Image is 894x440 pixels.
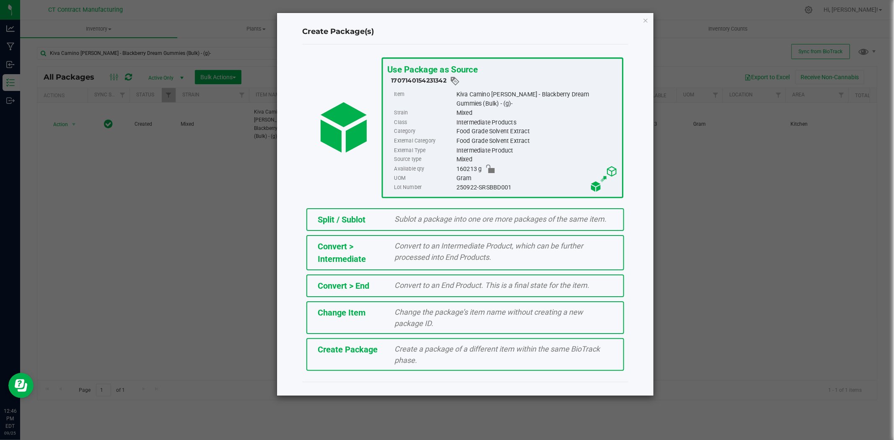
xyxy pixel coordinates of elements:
[394,183,454,192] label: Lot Number
[456,146,618,155] div: Intermediate Product
[394,118,454,127] label: Class
[394,155,454,164] label: Source type
[456,90,618,108] div: Kiva Camino [PERSON_NAME] - Blackberry Dream Gummies (Bulk) - (g)-
[318,344,378,355] span: Create Package
[395,241,583,261] span: Convert to an Intermediate Product, which can be further processed into End Products.
[456,136,618,145] div: Food Grade Solvent Extract
[318,241,366,264] span: Convert > Intermediate
[456,127,618,136] div: Food Grade Solvent Extract
[395,281,590,290] span: Convert to an End Product. This is a final state for the item.
[456,173,618,183] div: Gram
[394,109,454,118] label: Strain
[456,155,618,164] div: Mixed
[395,215,607,223] span: Sublot a package into one ore more packages of the same item.
[395,344,600,365] span: Create a package of a different item within the same BioTrack phase.
[456,183,618,192] div: 250922-SRSBBD001
[394,90,454,108] label: Item
[318,308,365,318] span: Change Item
[391,76,618,86] div: 1707140154231342
[8,373,34,398] iframe: Resource center
[395,308,583,328] span: Change the package’s item name without creating a new package ID.
[394,164,454,173] label: Available qty
[302,26,628,37] h4: Create Package(s)
[387,64,478,75] span: Use Package as Source
[456,109,618,118] div: Mixed
[456,118,618,127] div: Intermediate Products
[318,215,365,225] span: Split / Sublot
[394,136,454,145] label: External Category
[318,281,369,291] span: Convert > End
[394,146,454,155] label: External Type
[456,164,482,173] span: 160213 g
[394,173,454,183] label: UOM
[394,127,454,136] label: Category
